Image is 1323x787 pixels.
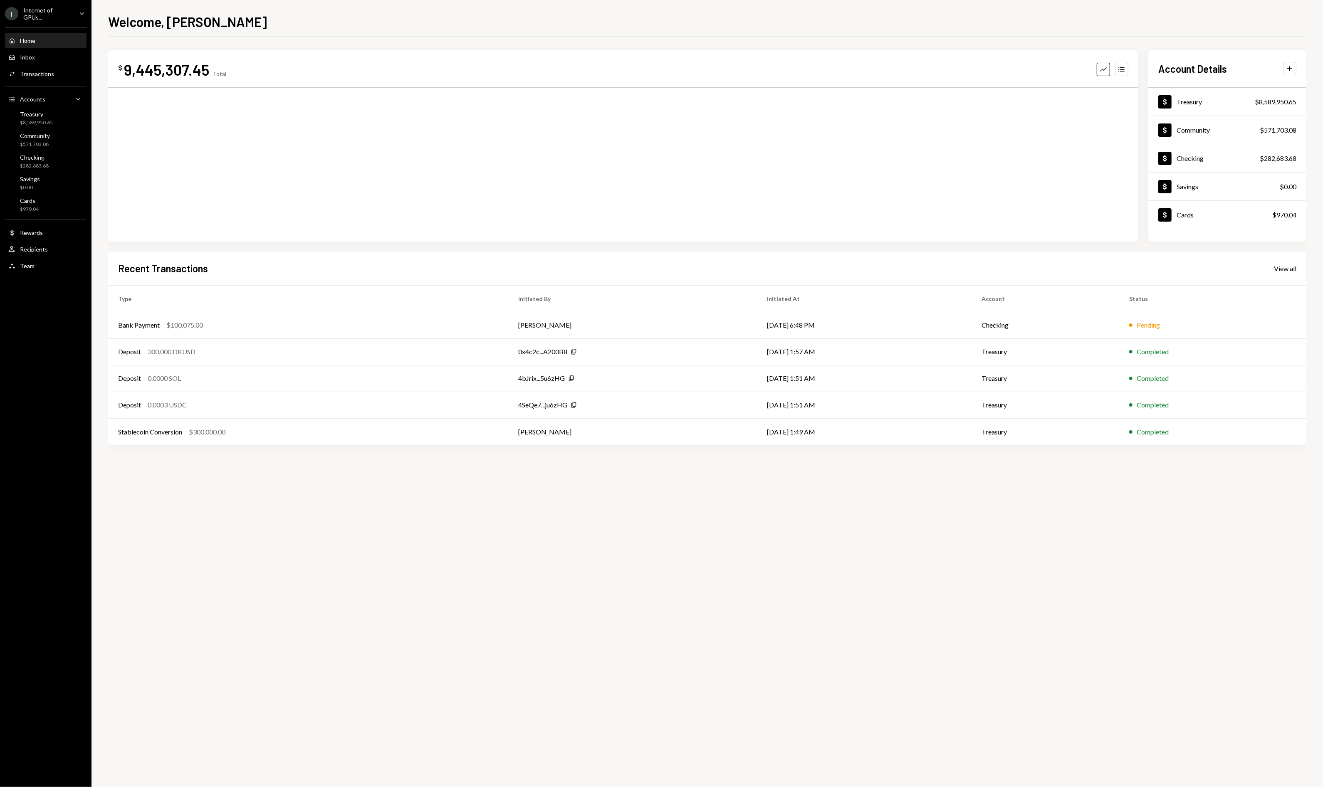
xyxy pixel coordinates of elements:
[118,320,160,330] div: Bank Payment
[148,373,181,383] div: 0.0000 SOL
[1177,183,1198,190] div: Savings
[20,229,43,236] div: Rewards
[1148,144,1306,172] a: Checking$282,683.68
[5,91,87,106] a: Accounts
[166,320,203,330] div: $100,075.00
[20,206,39,213] div: $970.04
[23,7,72,21] div: Internet of GPUs...
[972,365,1119,392] td: Treasury
[5,151,87,171] a: Checking$282,683.68
[124,60,209,79] div: 9,445,307.45
[1272,210,1296,220] div: $970.04
[20,175,40,183] div: Savings
[5,195,87,215] a: Cards$970.04
[1177,98,1202,106] div: Treasury
[5,66,87,81] a: Transactions
[1255,97,1296,107] div: $8,589,950.65
[20,54,35,61] div: Inbox
[213,70,226,77] div: Total
[118,262,208,275] h2: Recent Transactions
[20,197,39,204] div: Cards
[118,427,182,437] div: Stablecoin Conversion
[518,373,565,383] div: 4bJrix...5u6zHG
[972,312,1119,338] td: Checking
[20,132,50,139] div: Community
[757,312,972,338] td: [DATE] 6:48 PM
[20,184,40,191] div: $0.00
[757,392,972,418] td: [DATE] 1:51 AM
[757,365,972,392] td: [DATE] 1:51 AM
[20,154,49,161] div: Checking
[518,400,567,410] div: 4SeQe7...ju6zHG
[757,338,972,365] td: [DATE] 1:57 AM
[20,119,53,126] div: $8,589,950.65
[20,141,50,148] div: $571,703.08
[972,338,1119,365] td: Treasury
[757,418,972,445] td: [DATE] 1:49 AM
[1148,88,1306,116] a: Treasury$8,589,950.65
[20,262,35,269] div: Team
[108,285,508,312] th: Type
[148,347,195,357] div: 300,000 DKUSD
[1158,62,1227,76] h2: Account Details
[508,285,757,312] th: Initiated By
[148,400,187,410] div: 0.0003 USDC
[5,258,87,273] a: Team
[1260,153,1296,163] div: $282,683.68
[1137,320,1160,330] div: Pending
[972,418,1119,445] td: Treasury
[5,33,87,48] a: Home
[1177,211,1194,219] div: Cards
[1137,347,1169,357] div: Completed
[1177,126,1210,134] div: Community
[1119,285,1306,312] th: Status
[5,242,87,257] a: Recipients
[5,225,87,240] a: Rewards
[118,347,141,357] div: Deposit
[508,312,757,338] td: [PERSON_NAME]
[1137,427,1169,437] div: Completed
[118,373,141,383] div: Deposit
[518,347,567,357] div: 0x4c2c...A200B8
[1148,201,1306,229] a: Cards$970.04
[5,108,87,128] a: Treasury$8,589,950.65
[1137,400,1169,410] div: Completed
[20,163,49,170] div: $282,683.68
[5,173,87,193] a: Savings$0.00
[189,427,225,437] div: $300,000.00
[118,64,122,72] div: $
[1137,373,1169,383] div: Completed
[1148,116,1306,144] a: Community$571,703.08
[108,13,267,30] h1: Welcome, [PERSON_NAME]
[757,285,972,312] th: Initiated At
[20,37,35,44] div: Home
[5,130,87,150] a: Community$571,703.08
[972,285,1119,312] th: Account
[1280,182,1296,192] div: $0.00
[5,7,18,20] div: I
[1177,154,1204,162] div: Checking
[20,70,54,77] div: Transactions
[508,418,757,445] td: [PERSON_NAME]
[20,246,48,253] div: Recipients
[20,96,45,103] div: Accounts
[1274,264,1296,273] a: View all
[20,111,53,118] div: Treasury
[1148,173,1306,200] a: Savings$0.00
[118,400,141,410] div: Deposit
[5,49,87,64] a: Inbox
[972,392,1119,418] td: Treasury
[1260,125,1296,135] div: $571,703.08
